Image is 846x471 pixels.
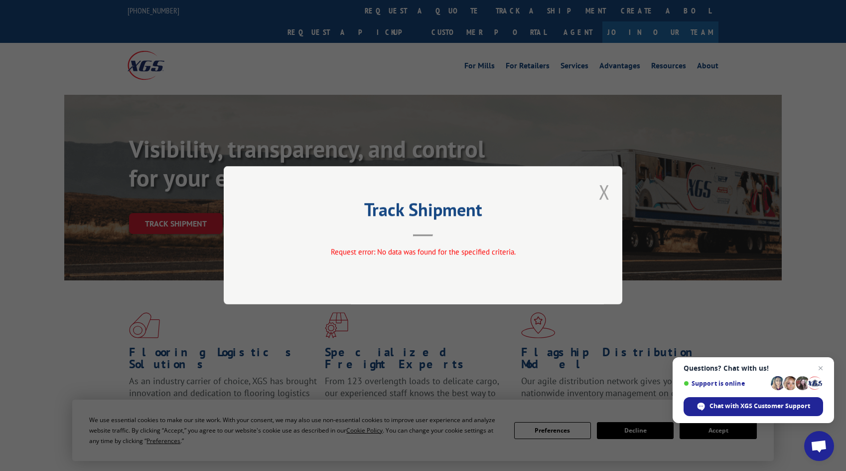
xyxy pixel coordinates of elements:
[684,397,823,416] div: Chat with XGS Customer Support
[684,364,823,372] span: Questions? Chat with us!
[599,179,610,205] button: Close modal
[331,247,516,257] span: Request error: No data was found for the specified criteria.
[709,402,810,411] span: Chat with XGS Customer Support
[804,431,834,461] div: Open chat
[684,380,767,387] span: Support is online
[815,362,827,374] span: Close chat
[274,203,572,222] h2: Track Shipment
